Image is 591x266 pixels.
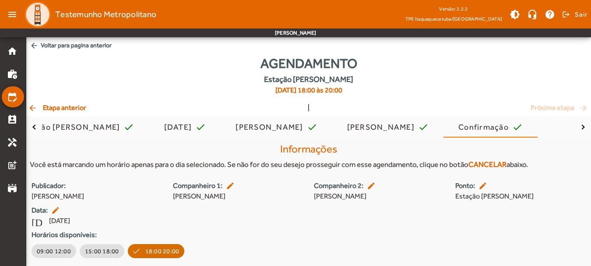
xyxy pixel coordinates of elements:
strong: Ponto: [455,181,475,191]
span: [PERSON_NAME] [173,191,304,202]
div: Confirmação [458,123,512,131]
mat-icon: home [7,46,18,57]
mat-icon: work_history [7,69,18,79]
mat-icon: edit [478,181,489,190]
mat-icon: edit [51,206,62,215]
strong: Horários disponíveis: [32,230,586,240]
mat-icon: perm_contact_calendar [7,114,18,125]
span: Etapa anterior [28,103,86,113]
mat-icon: check [195,122,206,132]
div: [PERSON_NAME] [347,123,418,131]
span: Estação [PERSON_NAME] [455,191,586,202]
strong: Data: [32,205,48,216]
mat-icon: menu [4,6,21,23]
mat-icon: check [512,122,523,132]
span: TPE Itaquaquecetuba/[GEOGRAPHIC_DATA] [405,14,502,23]
div: [PERSON_NAME] [236,123,306,131]
span: Voltar para pagina anterior [26,37,591,53]
span: 18:00 20:00 [145,247,179,255]
span: [DATE] [49,216,70,226]
mat-icon: edit [367,181,377,190]
button: Sair [561,8,587,21]
div: Estação [PERSON_NAME] [19,123,123,131]
span: Sair [575,7,587,21]
span: [DATE] 18:00 às 20:00 [264,85,353,96]
span: [PERSON_NAME] [314,191,445,202]
mat-icon: check [418,122,429,132]
mat-icon: edit_calendar [7,92,18,102]
mat-icon: arrow_back [30,41,39,50]
span: Agendamento [260,53,357,73]
strong: Companheiro 1: [173,181,222,191]
span: 15:00 18:00 [85,247,119,255]
mat-icon: [DATE] [32,216,42,226]
span: Testemunho Metropolitano [55,7,156,21]
mat-icon: check [307,122,317,132]
a: Testemunho Metropolitano [21,1,156,28]
mat-icon: stadium [7,183,18,193]
span: Estação [PERSON_NAME] [264,73,353,85]
span: 09:00 12:00 [37,247,71,255]
strong: Companheiro 2: [314,181,363,191]
strong: Publicador: [32,181,162,191]
span: | [308,103,310,113]
mat-icon: arrow_back [28,103,39,112]
div: [DATE] [164,123,196,131]
img: Logo TPE [25,1,51,28]
mat-icon: handyman [7,137,18,148]
strong: CANCELAR [468,160,507,169]
div: Você está marcando um horário apenas para o dia selecionado. Se não for do seu desejo prosseguir ... [30,159,587,170]
mat-icon: post_add [7,160,18,170]
mat-icon: check [123,122,134,132]
span: [PERSON_NAME] [32,191,162,202]
h4: Informações [30,143,587,156]
mat-icon: edit [226,181,236,190]
div: Versão: 2.2.2 [405,4,502,14]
